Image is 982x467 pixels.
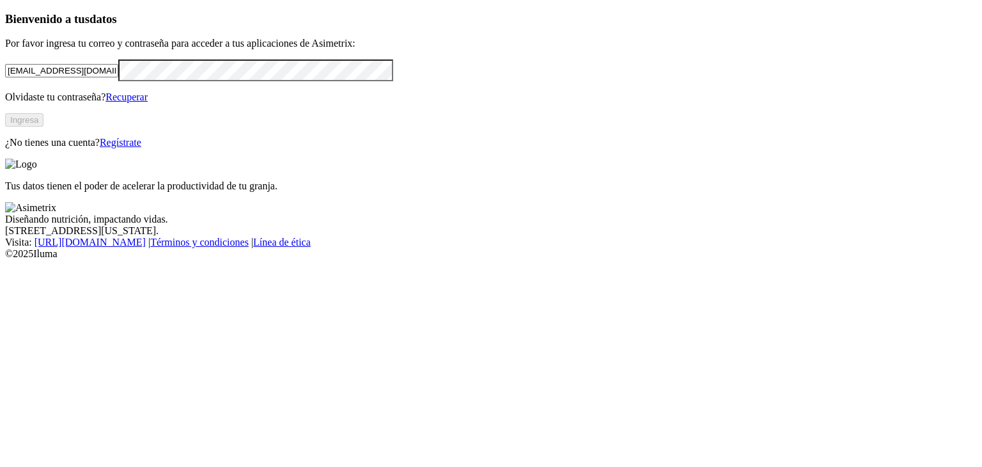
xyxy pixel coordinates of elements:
[90,12,117,26] span: datos
[5,237,977,248] div: Visita : | |
[5,137,977,148] p: ¿No tienes una cuenta?
[5,202,56,214] img: Asimetrix
[5,38,977,49] p: Por favor ingresa tu correo y contraseña para acceder a tus aplicaciones de Asimetrix:
[5,113,43,127] button: Ingresa
[5,225,977,237] div: [STREET_ADDRESS][US_STATE].
[5,91,977,103] p: Olvidaste tu contraseña?
[5,159,37,170] img: Logo
[253,237,311,248] a: Línea de ética
[100,137,141,148] a: Regístrate
[105,91,148,102] a: Recuperar
[150,237,249,248] a: Términos y condiciones
[5,64,118,77] input: Tu correo
[5,248,977,260] div: © 2025 Iluma
[35,237,146,248] a: [URL][DOMAIN_NAME]
[5,12,977,26] h3: Bienvenido a tus
[5,180,977,192] p: Tus datos tienen el poder de acelerar la productividad de tu granja.
[5,214,977,225] div: Diseñando nutrición, impactando vidas.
